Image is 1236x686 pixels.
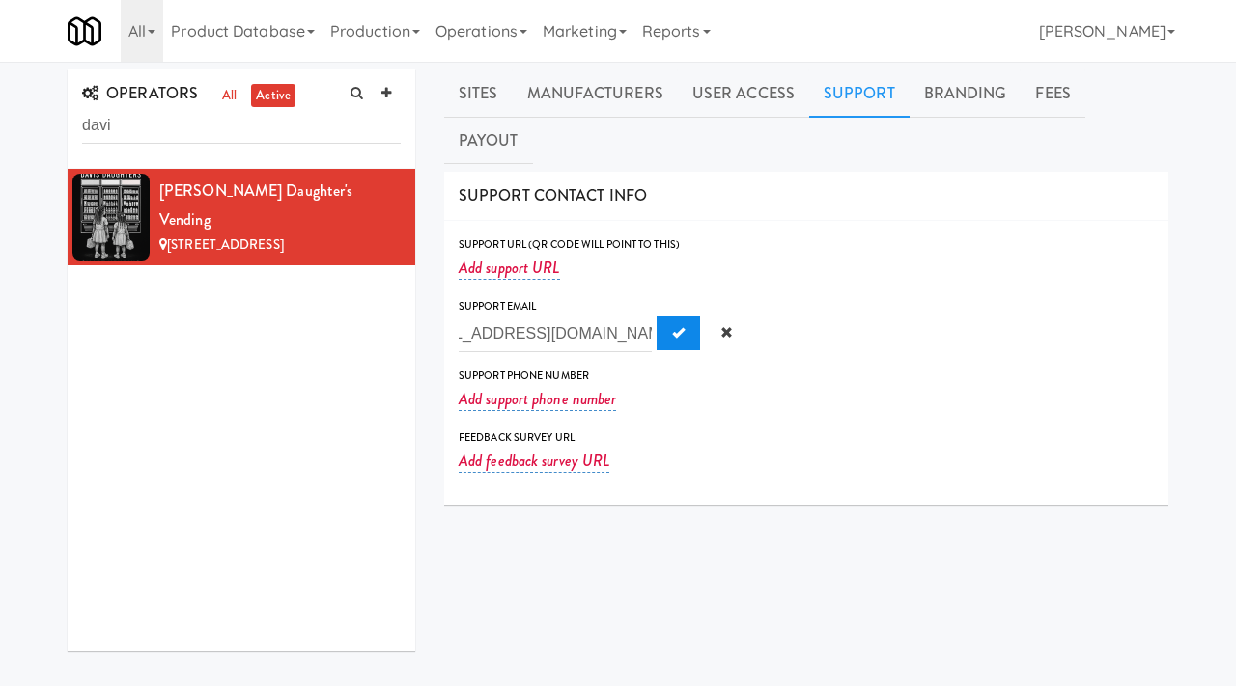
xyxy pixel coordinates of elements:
[217,84,241,108] a: all
[459,450,609,473] a: Add feedback survey URL
[459,184,647,206] span: SUPPORT CONTACT INFO
[1021,69,1084,118] a: Fees
[459,367,1154,386] div: Support Phone Number
[167,235,284,254] span: [STREET_ADDRESS]
[657,316,700,351] button: Submit
[705,316,748,351] button: Cancel
[459,297,1154,316] div: Support Email
[910,69,1022,118] a: Branding
[251,84,295,108] a: active
[444,117,533,165] a: Payout
[82,108,401,144] input: Search Operator
[459,428,1154,448] div: Feedback Survey Url
[459,388,616,411] a: Add support phone number
[678,69,809,118] a: User Access
[68,169,415,265] li: [PERSON_NAME] Daughter's Vending[STREET_ADDRESS]
[809,69,910,118] a: Support
[513,69,678,118] a: Manufacturers
[82,82,198,104] span: OPERATORS
[444,69,513,118] a: Sites
[459,257,560,280] a: Add support URL
[459,235,1154,255] div: Support Url (QR code will point to this)
[68,14,101,48] img: Micromart
[159,177,401,233] div: [PERSON_NAME] Daughter's Vending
